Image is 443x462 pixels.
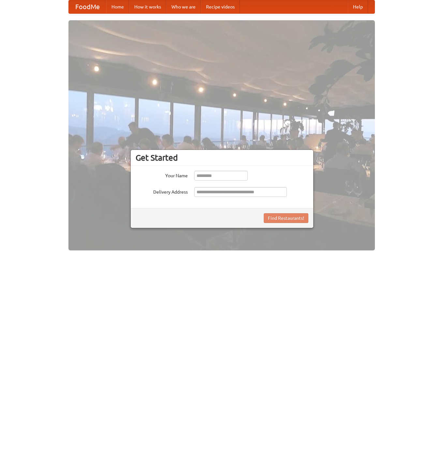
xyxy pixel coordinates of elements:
[106,0,129,13] a: Home
[348,0,368,13] a: Help
[264,213,308,223] button: Find Restaurants!
[136,153,308,163] h3: Get Started
[129,0,166,13] a: How it works
[69,0,106,13] a: FoodMe
[201,0,240,13] a: Recipe videos
[166,0,201,13] a: Who we are
[136,187,188,195] label: Delivery Address
[136,171,188,179] label: Your Name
